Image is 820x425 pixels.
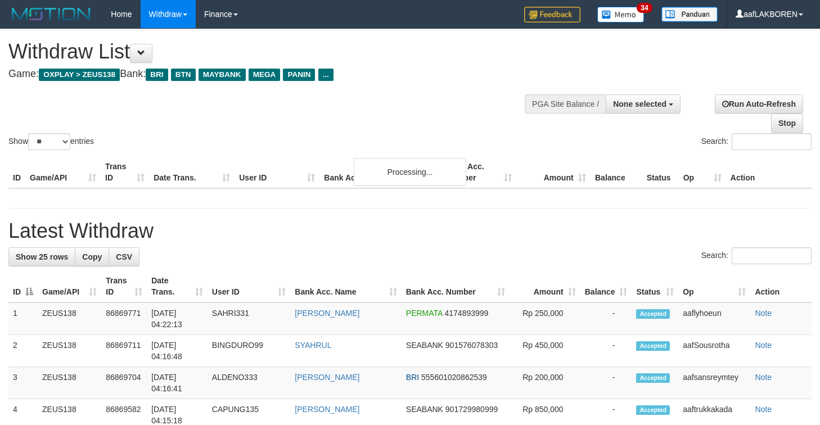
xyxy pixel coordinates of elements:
select: Showentries [28,133,70,150]
th: Game/API [25,156,101,188]
th: Trans ID [101,156,149,188]
td: ALDENO333 [208,367,291,399]
th: Bank Acc. Name: activate to sort column ascending [290,270,401,302]
th: Amount: activate to sort column ascending [510,270,580,302]
a: CSV [109,247,139,266]
span: Accepted [636,405,670,415]
img: panduan.png [661,7,718,22]
th: Amount [516,156,591,188]
label: Search: [701,133,812,150]
td: - [580,335,632,367]
span: None selected [613,100,666,108]
span: BRI [146,69,168,81]
td: 86869771 [101,302,147,335]
div: PGA Site Balance / [525,94,606,114]
span: BRI [406,373,419,382]
td: - [580,302,632,335]
a: Copy [75,247,109,266]
a: Run Auto-Refresh [715,94,803,114]
th: Bank Acc. Number [441,156,516,188]
td: ZEUS138 [38,302,101,335]
td: 1 [8,302,38,335]
span: SEABANK [406,405,443,414]
span: PERMATA [406,309,443,318]
th: Status: activate to sort column ascending [632,270,678,302]
th: User ID: activate to sort column ascending [208,270,291,302]
td: ZEUS138 [38,335,101,367]
span: Accepted [636,341,670,351]
td: Rp 200,000 [510,367,580,399]
th: Action [750,270,812,302]
th: Action [726,156,812,188]
th: Game/API: activate to sort column ascending [38,270,101,302]
a: Note [755,341,772,350]
a: [PERSON_NAME] [295,373,359,382]
img: Button%20Memo.svg [597,7,645,22]
td: Rp 450,000 [510,335,580,367]
th: Balance: activate to sort column ascending [580,270,632,302]
span: MEGA [249,69,281,81]
a: SYAHRUL [295,341,331,350]
span: Accepted [636,309,670,319]
a: [PERSON_NAME] [295,405,359,414]
span: Copy [82,252,102,261]
span: ... [318,69,334,81]
button: None selected [606,94,681,114]
td: [DATE] 04:16:41 [147,367,208,399]
td: 86869711 [101,335,147,367]
a: Show 25 rows [8,247,75,266]
td: [DATE] 04:16:48 [147,335,208,367]
td: ZEUS138 [38,367,101,399]
span: OXPLAY > ZEUS138 [39,69,120,81]
th: Date Trans. [149,156,235,188]
th: Bank Acc. Name [319,156,441,188]
span: Copy 4174893999 to clipboard [445,309,489,318]
a: Note [755,405,772,414]
span: SEABANK [406,341,443,350]
input: Search: [732,247,812,264]
span: BTN [171,69,196,81]
td: 2 [8,335,38,367]
td: BINGDURO99 [208,335,291,367]
td: 86869704 [101,367,147,399]
img: MOTION_logo.png [8,6,94,22]
span: 34 [637,3,652,13]
span: Show 25 rows [16,252,68,261]
input: Search: [732,133,812,150]
th: Balance [591,156,642,188]
h4: Game: Bank: [8,69,535,80]
span: MAYBANK [199,69,246,81]
div: Processing... [354,158,466,186]
a: Stop [771,114,803,133]
h1: Latest Withdraw [8,220,812,242]
label: Show entries [8,133,94,150]
td: aaflyhoeun [678,302,750,335]
th: User ID [235,156,319,188]
th: Status [642,156,679,188]
span: CSV [116,252,132,261]
td: 3 [8,367,38,399]
span: Copy 901729980999 to clipboard [445,405,498,414]
th: ID [8,156,25,188]
th: Op: activate to sort column ascending [678,270,750,302]
img: Feedback.jpg [524,7,580,22]
a: Note [755,373,772,382]
td: Rp 250,000 [510,302,580,335]
th: Bank Acc. Number: activate to sort column ascending [402,270,510,302]
span: Copy 901576078303 to clipboard [445,341,498,350]
span: PANIN [283,69,315,81]
th: Date Trans.: activate to sort column ascending [147,270,208,302]
label: Search: [701,247,812,264]
td: aafSousrotha [678,335,750,367]
td: SAHRI331 [208,302,291,335]
h1: Withdraw List [8,40,535,63]
a: Note [755,309,772,318]
th: Op [679,156,726,188]
a: [PERSON_NAME] [295,309,359,318]
span: Accepted [636,373,670,383]
th: Trans ID: activate to sort column ascending [101,270,147,302]
td: - [580,367,632,399]
td: [DATE] 04:22:13 [147,302,208,335]
th: ID: activate to sort column descending [8,270,38,302]
td: aafsansreymtey [678,367,750,399]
